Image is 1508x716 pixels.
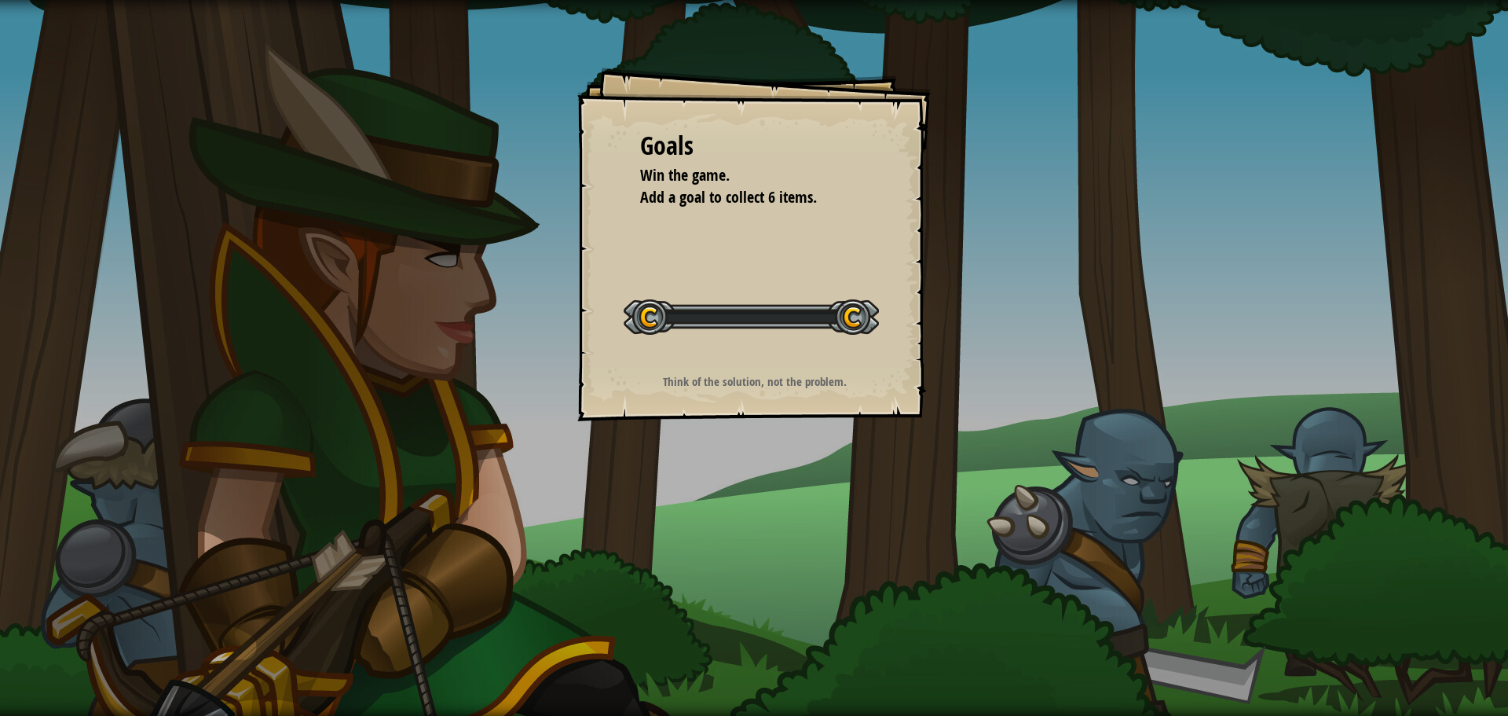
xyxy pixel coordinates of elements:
span: Add a goal to collect 6 items. [640,186,817,207]
div: Goals [640,128,868,164]
li: Add a goal to collect 6 items. [620,186,864,209]
strong: Think of the solution, not the problem. [663,373,847,390]
li: Win the game. [620,164,864,187]
span: Win the game. [640,164,730,185]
